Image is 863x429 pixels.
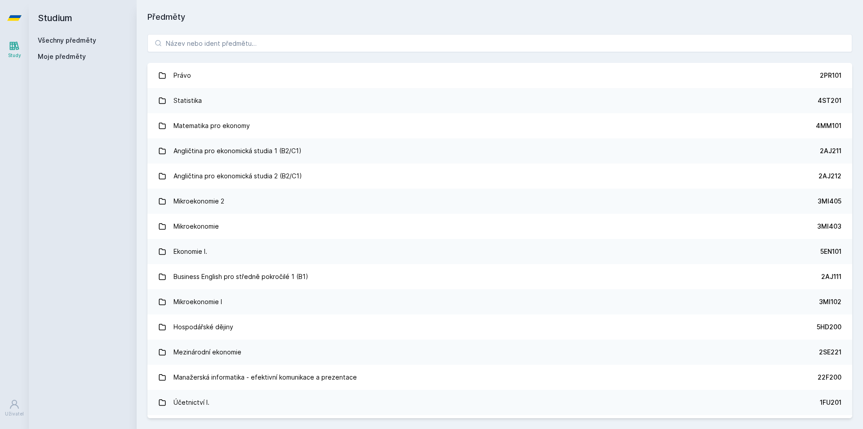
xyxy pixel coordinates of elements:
div: Mikroekonomie I [173,293,222,311]
div: 2SE221 [819,348,841,357]
div: Angličtina pro ekonomická studia 2 (B2/C1) [173,167,302,185]
a: Účetnictví I. 1FU201 [147,390,852,415]
a: Manažerská informatika - efektivní komunikace a prezentace 22F200 [147,365,852,390]
a: Ekonomie I. 5EN101 [147,239,852,264]
a: Angličtina pro ekonomická studia 2 (B2/C1) 2AJ212 [147,164,852,189]
div: Study [8,52,21,59]
div: Matematika pro ekonomy [173,117,250,135]
a: Statistika 4ST201 [147,88,852,113]
div: Ekonomie I. [173,243,207,261]
a: Business English pro středně pokročilé 1 (B1) 2AJ111 [147,264,852,289]
div: 3MI405 [818,197,841,206]
div: 4MM101 [816,121,841,130]
a: Mikroekonomie I 3MI102 [147,289,852,314]
a: Mikroekonomie 3MI403 [147,214,852,239]
h1: Předměty [147,11,852,23]
div: 2AJ211 [820,146,841,155]
a: Všechny předměty [38,36,96,44]
a: Mikroekonomie 2 3MI405 [147,189,852,214]
div: 3MI403 [817,222,841,231]
div: 2AJ111 [821,272,841,281]
div: 1FU201 [820,398,841,407]
div: Mikroekonomie 2 [173,192,224,210]
div: Uživatel [5,411,24,417]
a: Matematika pro ekonomy 4MM101 [147,113,852,138]
div: Právo [173,66,191,84]
a: Mezinárodní ekonomie 2SE221 [147,340,852,365]
div: Business English pro středně pokročilé 1 (B1) [173,268,308,286]
div: Mezinárodní ekonomie [173,343,241,361]
input: Název nebo ident předmětu… [147,34,852,52]
div: 5HD200 [817,323,841,332]
div: Statistika [173,92,202,110]
a: Uživatel [2,394,27,422]
div: Hospodářské dějiny [173,318,233,336]
div: Účetnictví I. [173,394,209,411]
a: Hospodářské dějiny 5HD200 [147,314,852,340]
div: Mikroekonomie [173,217,219,235]
div: 2PR101 [820,71,841,80]
div: 5EN101 [820,247,841,256]
a: Study [2,36,27,63]
div: Angličtina pro ekonomická studia 1 (B2/C1) [173,142,302,160]
a: Právo 2PR101 [147,63,852,88]
div: 22F200 [818,373,841,382]
a: Angličtina pro ekonomická studia 1 (B2/C1) 2AJ211 [147,138,852,164]
div: 4ST201 [818,96,841,105]
div: Manažerská informatika - efektivní komunikace a prezentace [173,368,357,386]
span: Moje předměty [38,52,86,61]
div: 3MI102 [819,297,841,306]
div: 2AJ212 [819,172,841,181]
